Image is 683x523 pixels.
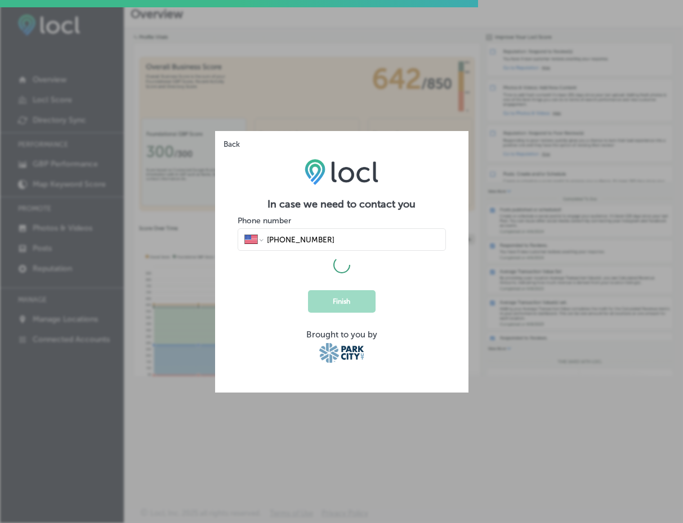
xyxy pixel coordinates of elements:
[319,343,364,363] img: Park City
[215,131,243,149] button: Back
[238,330,446,340] div: Brought to you by
[238,216,291,226] label: Phone number
[305,159,378,184] img: LOCL logo
[266,235,439,245] input: Phone number
[238,198,446,210] h2: In case we need to contact you
[308,290,376,313] button: Finish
